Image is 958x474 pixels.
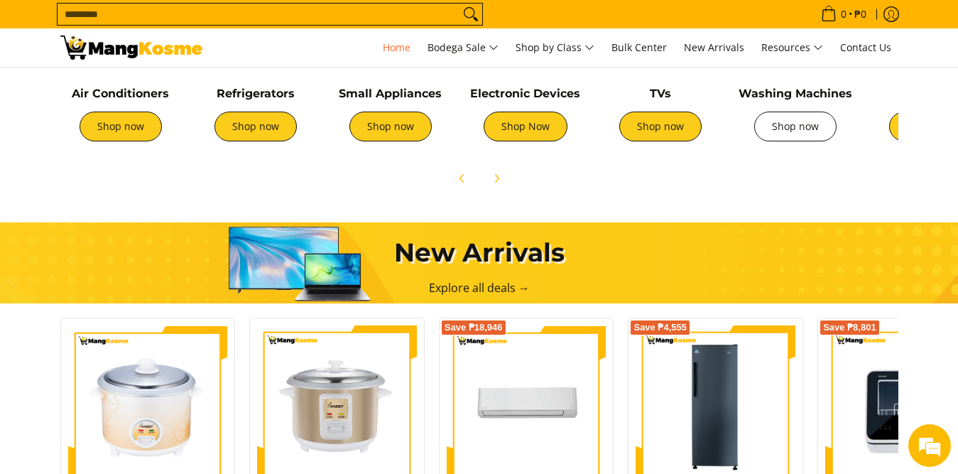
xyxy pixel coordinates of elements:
textarea: Type your message and hit 'Enter' [7,320,271,370]
span: Bulk Center [611,41,667,54]
span: Bodega Sale [428,39,499,57]
a: Contact Us [833,28,898,67]
button: Search [459,4,482,25]
a: New Arrivals [677,28,751,67]
a: Explore all deals → [429,280,530,296]
span: Save ₱8,801 [823,323,876,332]
a: Home [376,28,418,67]
a: Refrigerators [217,87,295,100]
a: Resources [754,28,830,67]
a: Electronic Devices [470,87,580,100]
a: Shop now [80,112,162,141]
a: Bulk Center [604,28,674,67]
a: TVs [650,87,671,100]
a: Shop now [619,112,702,141]
div: Minimize live chat window [233,7,267,41]
span: Contact Us [840,41,891,54]
span: We're online! [82,145,196,289]
button: Previous [447,163,478,194]
a: Shop by Class [508,28,602,67]
nav: Main Menu [217,28,898,67]
a: Small Appliances [339,87,442,100]
span: New Arrivals [684,41,744,54]
span: Save ₱4,555 [633,323,687,332]
a: Shop now [349,112,432,141]
button: Next [481,163,512,194]
a: Shop now [214,112,297,141]
span: 0 [839,9,849,19]
a: Air Conditioners [72,87,169,100]
a: Shop Now [484,112,567,141]
span: Resources [761,39,823,57]
a: Bodega Sale [420,28,506,67]
img: Mang Kosme: Your Home Appliances Warehouse Sale Partner! [60,36,202,60]
span: Shop by Class [516,39,594,57]
div: Chat with us now [74,80,239,98]
a: Washing Machines [739,87,852,100]
span: Save ₱18,946 [445,323,503,332]
span: ₱0 [852,9,869,19]
span: Home [383,41,410,54]
a: Shop now [754,112,837,141]
span: • [817,6,871,22]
